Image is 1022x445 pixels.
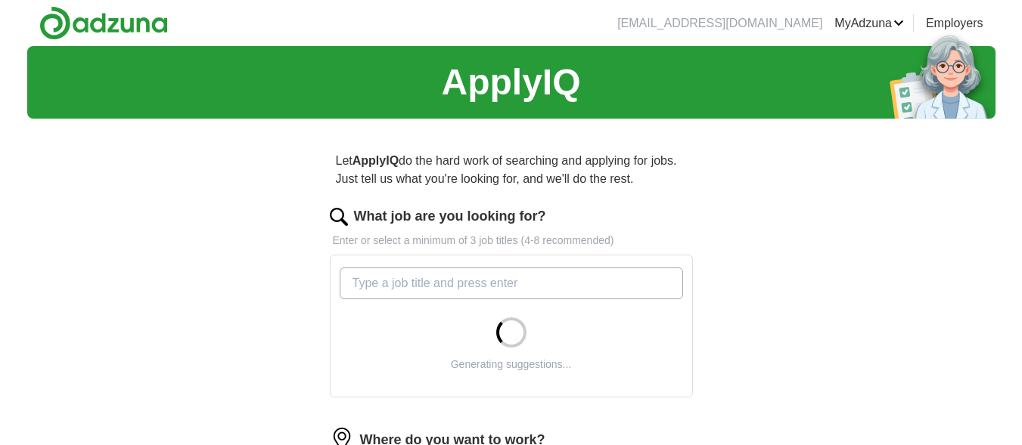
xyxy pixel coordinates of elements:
a: MyAdzuna [834,14,904,32]
a: Employers [926,14,983,32]
strong: ApplyIQ [353,154,399,167]
p: Enter or select a minimum of 3 job titles (4-8 recommended) [330,233,693,249]
img: search.png [330,208,348,226]
h1: ApplyIQ [441,55,580,110]
li: [EMAIL_ADDRESS][DOMAIN_NAME] [617,14,822,32]
div: Generating suggestions... [451,357,572,372]
p: Let do the hard work of searching and applying for jobs. Just tell us what you're looking for, an... [330,146,693,194]
label: What job are you looking for? [354,206,546,227]
input: Type a job title and press enter [340,267,683,299]
img: Adzuna logo [39,6,168,40]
